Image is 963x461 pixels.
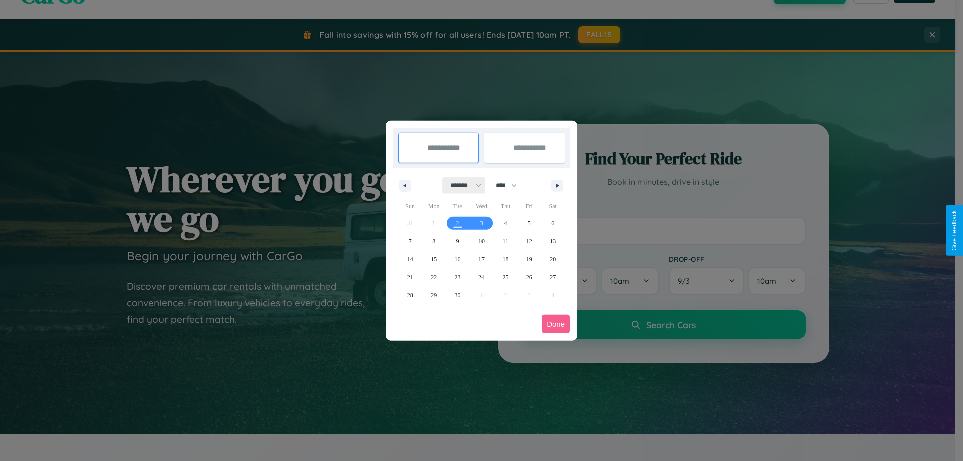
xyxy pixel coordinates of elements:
span: 24 [478,268,485,286]
span: 20 [550,250,556,268]
span: 6 [551,214,554,232]
button: 16 [446,250,469,268]
span: 11 [503,232,509,250]
span: 5 [528,214,531,232]
span: 19 [526,250,532,268]
span: 14 [407,250,413,268]
button: 11 [494,232,517,250]
button: 17 [469,250,493,268]
span: 15 [431,250,437,268]
span: 29 [431,286,437,304]
span: Sun [398,198,422,214]
span: Sat [541,198,565,214]
span: 30 [455,286,461,304]
button: 10 [469,232,493,250]
button: 5 [517,214,541,232]
span: 4 [504,214,507,232]
button: 30 [446,286,469,304]
button: 27 [541,268,565,286]
button: 24 [469,268,493,286]
span: Mon [422,198,445,214]
button: 6 [541,214,565,232]
span: 3 [480,214,483,232]
button: 1 [422,214,445,232]
button: Done [542,315,570,333]
span: 13 [550,232,556,250]
span: 18 [502,250,508,268]
button: 25 [494,268,517,286]
button: 28 [398,286,422,304]
button: 4 [494,214,517,232]
span: 17 [478,250,485,268]
button: 21 [398,268,422,286]
button: 9 [446,232,469,250]
span: 2 [456,214,459,232]
button: 3 [469,214,493,232]
span: Fri [517,198,541,214]
span: 9 [456,232,459,250]
button: 13 [541,232,565,250]
button: 18 [494,250,517,268]
button: 7 [398,232,422,250]
span: 1 [432,214,435,232]
button: 2 [446,214,469,232]
span: Thu [494,198,517,214]
span: 26 [526,268,532,286]
span: 23 [455,268,461,286]
span: Wed [469,198,493,214]
button: 22 [422,268,445,286]
span: Tue [446,198,469,214]
div: Give Feedback [951,210,958,251]
button: 15 [422,250,445,268]
button: 29 [422,286,445,304]
span: 10 [478,232,485,250]
span: 25 [502,268,508,286]
button: 8 [422,232,445,250]
span: 8 [432,232,435,250]
button: 19 [517,250,541,268]
button: 26 [517,268,541,286]
span: 27 [550,268,556,286]
button: 12 [517,232,541,250]
span: 21 [407,268,413,286]
span: 7 [409,232,412,250]
button: 23 [446,268,469,286]
span: 22 [431,268,437,286]
span: 16 [455,250,461,268]
button: 14 [398,250,422,268]
span: 12 [526,232,532,250]
button: 20 [541,250,565,268]
span: 28 [407,286,413,304]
